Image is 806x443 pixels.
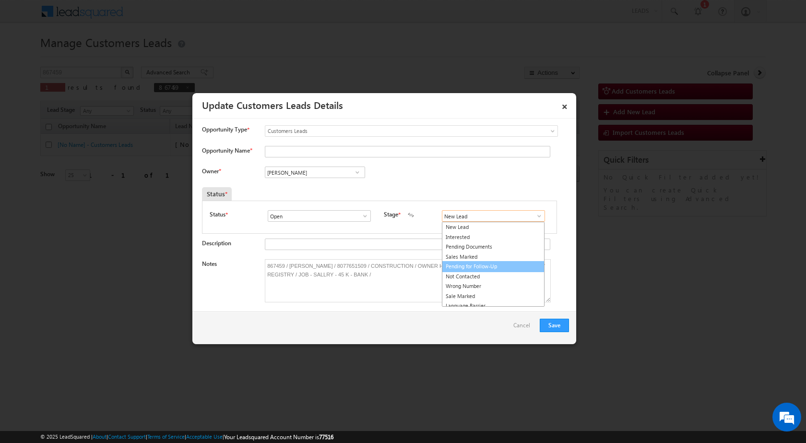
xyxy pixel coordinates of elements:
[442,232,544,242] a: Interested
[513,319,535,337] a: Cancel
[130,296,174,309] em: Start Chat
[351,168,363,177] a: Show All Items
[202,187,232,201] div: Status
[442,281,544,291] a: Wrong Number
[202,147,252,154] label: Opportunity Name
[319,433,333,441] span: 77516
[268,210,371,222] input: Type to Search
[557,96,573,113] a: ×
[356,211,368,221] a: Show All Items
[202,168,221,175] label: Owner
[93,433,107,440] a: About
[12,89,175,287] textarea: Type your message and hit 'Enter'
[442,252,544,262] a: Sales Marked
[202,125,247,134] span: Opportunity Type
[157,5,180,28] div: Minimize live chat window
[265,167,365,178] input: Type to Search
[202,98,343,111] a: Update Customers Leads Details
[442,222,544,232] a: New Lead
[50,50,161,63] div: Chat with us now
[265,125,558,137] a: Customers Leads
[202,260,217,267] label: Notes
[540,319,569,332] button: Save
[265,127,519,135] span: Customers Leads
[108,433,146,440] a: Contact Support
[442,301,544,311] a: Language Barrier
[40,432,333,442] span: © 2025 LeadSquared | | | | |
[442,242,544,252] a: Pending Documents
[210,210,225,219] label: Status
[442,272,544,282] a: Not Contacted
[442,261,545,272] a: Pending for Follow-Up
[147,433,185,440] a: Terms of Service
[384,210,398,219] label: Stage
[224,433,333,441] span: Your Leadsquared Account Number is
[186,433,223,440] a: Acceptable Use
[531,211,543,221] a: Show All Items
[202,239,231,247] label: Description
[16,50,40,63] img: d_60004797649_company_0_60004797649
[442,210,545,222] input: Type to Search
[442,291,544,301] a: Sale Marked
